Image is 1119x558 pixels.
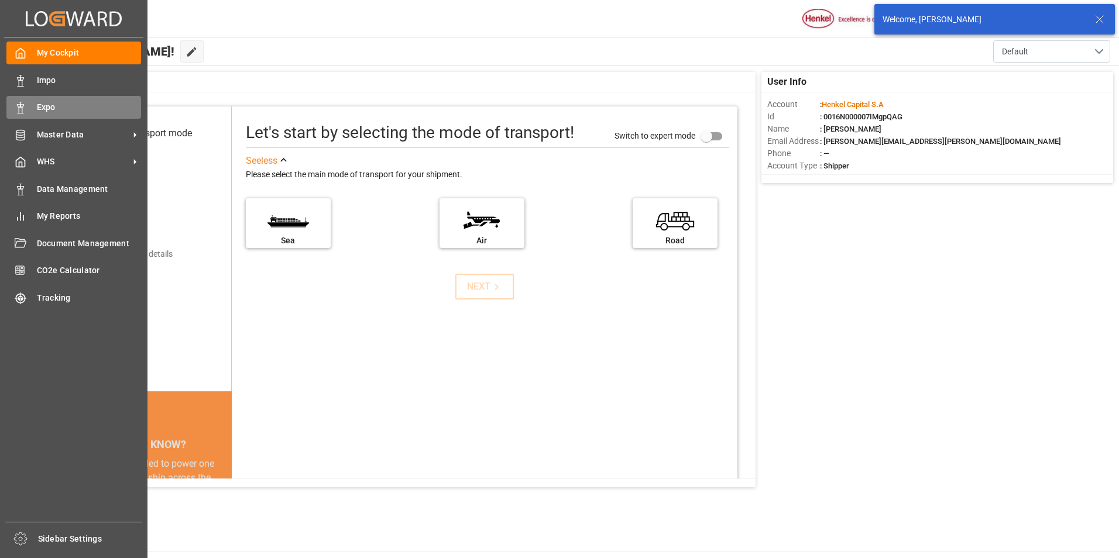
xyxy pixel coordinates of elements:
[639,235,712,247] div: Road
[1002,46,1028,58] span: Default
[467,280,503,294] div: NEXT
[37,183,142,195] span: Data Management
[215,457,232,555] button: next slide / item
[246,120,574,145] div: Let's start by selecting the mode of transport!
[820,100,884,109] span: :
[6,177,141,200] a: Data Management
[37,264,142,277] span: CO2e Calculator
[767,75,806,89] span: User Info
[6,259,141,282] a: CO2e Calculator
[802,9,901,29] img: Henkel%20logo.jpg_1689854090.jpg
[767,98,820,111] span: Account
[767,123,820,135] span: Name
[6,68,141,91] a: Impo
[767,135,820,147] span: Email Address
[37,237,142,250] span: Document Management
[6,232,141,254] a: Document Management
[246,168,729,182] div: Please select the main mode of transport for your shipment.
[820,112,902,121] span: : 0016N000007IMgpQAG
[820,161,849,170] span: : Shipper
[767,160,820,172] span: Account Type
[99,248,173,260] div: Add shipping details
[37,74,142,87] span: Impo
[246,154,277,168] div: See less
[455,274,514,299] button: NEXT
[37,101,142,113] span: Expo
[820,137,1061,146] span: : [PERSON_NAME][EMAIL_ADDRESS][PERSON_NAME][DOMAIN_NAME]
[37,156,129,168] span: WHS
[822,100,884,109] span: Henkel Capital S.A
[37,292,142,304] span: Tracking
[767,147,820,160] span: Phone
[6,286,141,309] a: Tracking
[445,235,519,247] div: Air
[883,13,1084,26] div: Welcome, [PERSON_NAME]
[252,235,325,247] div: Sea
[38,533,143,545] span: Sidebar Settings
[6,96,141,119] a: Expo
[49,40,174,63] span: Hello [PERSON_NAME]!
[767,111,820,123] span: Id
[615,130,695,140] span: Switch to expert mode
[6,205,141,228] a: My Reports
[6,42,141,64] a: My Cockpit
[37,129,129,141] span: Master Data
[820,149,829,158] span: : —
[993,40,1110,63] button: open menu
[37,47,142,59] span: My Cockpit
[820,125,881,133] span: : [PERSON_NAME]
[37,210,142,222] span: My Reports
